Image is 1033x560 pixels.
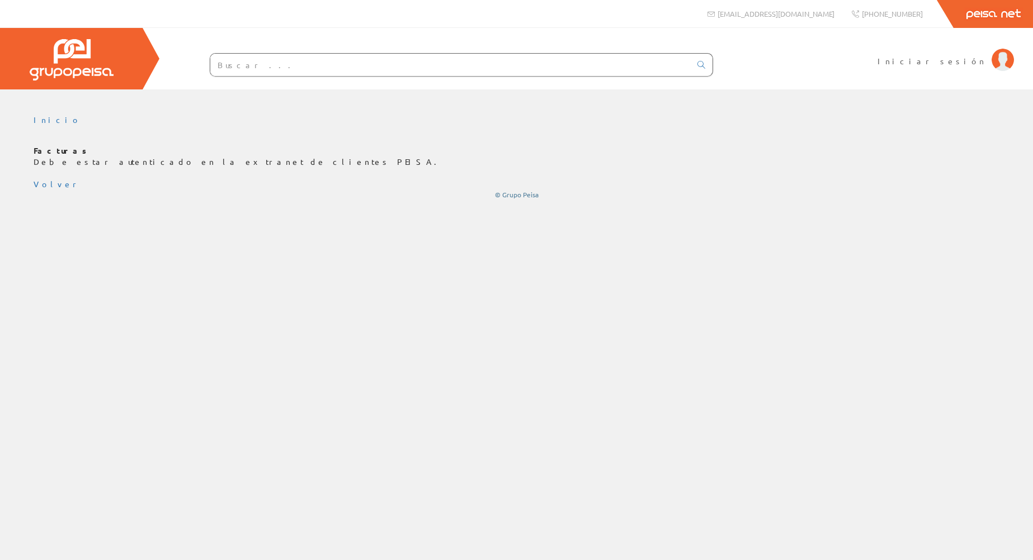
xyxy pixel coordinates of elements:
[210,54,691,76] input: Buscar ...
[34,190,999,200] div: © Grupo Peisa
[34,115,81,125] a: Inicio
[718,9,834,18] span: [EMAIL_ADDRESS][DOMAIN_NAME]
[878,55,986,67] span: Iniciar sesión
[862,9,923,18] span: [PHONE_NUMBER]
[34,145,999,168] p: Debe estar autenticado en la extranet de clientes PEISA.
[34,179,81,189] a: Volver
[34,145,91,155] b: Facturas
[30,39,114,80] img: Grupo Peisa
[878,46,1014,57] a: Iniciar sesión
